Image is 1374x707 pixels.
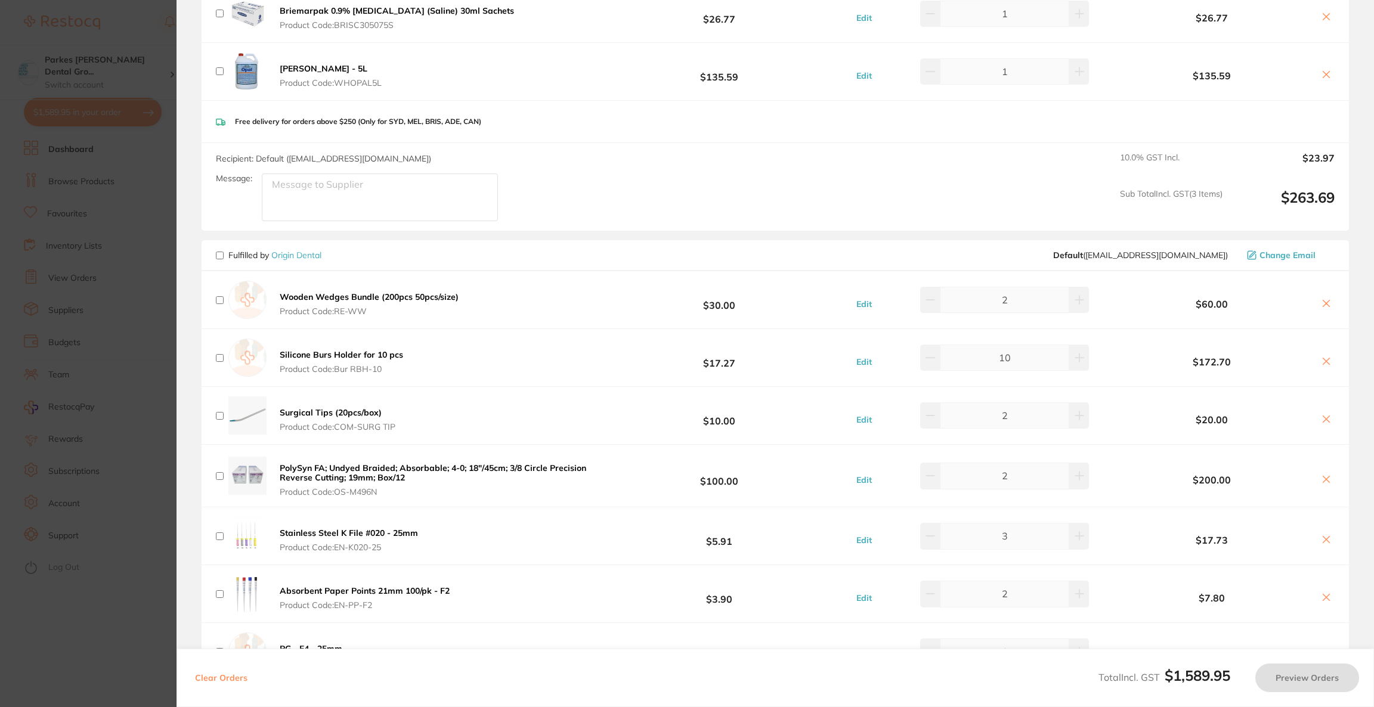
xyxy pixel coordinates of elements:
[216,153,431,164] span: Recipient: Default ( [EMAIL_ADDRESS][DOMAIN_NAME] )
[853,414,875,425] button: Edit
[1098,671,1230,683] span: Total Incl. GST
[228,632,267,671] img: empty.jpg
[1243,250,1335,261] button: Change Email
[853,475,875,485] button: Edit
[608,583,831,605] b: $3.90
[608,465,831,487] b: $100.00
[1111,593,1313,603] b: $7.80
[280,20,514,30] span: Product Code: BRISC305075S
[276,463,608,497] button: PolySyn FA; Undyed Braided; Absorbable; 4-0; 18″/45cm; 3/8 Circle Precision Reverse Cutting; 19mm...
[280,78,382,88] span: Product Code: WHOPAL5L
[853,70,875,81] button: Edit
[608,405,831,427] b: $10.00
[1053,250,1228,260] span: info@origindental.com.au
[280,487,604,497] span: Product Code: OS-M496N
[228,281,267,319] img: empty.jpg
[228,250,321,260] p: Fulfilled by
[280,63,367,74] b: [PERSON_NAME] - 5L
[1165,666,1230,684] b: $1,589.95
[228,339,267,377] img: empty.jpg
[853,535,875,545] button: Edit
[228,52,267,91] img: MWlibHEzdw
[276,349,407,374] button: Silicone Burs Holder for 10 pcs Product Code:Bur RBH-10
[276,528,422,553] button: Stainless Steel K File #020 - 25mm Product Code:EN-K020-25
[1111,13,1313,23] b: $26.77
[853,13,875,23] button: Edit
[1259,250,1316,260] span: Change Email
[271,250,321,261] a: Origin Dental
[1111,70,1313,81] b: $135.59
[1111,535,1313,545] b: $17.73
[853,356,875,367] button: Edit
[280,407,382,418] b: Surgical Tips (20pcs/box)
[608,525,831,547] b: $5.91
[1232,153,1335,179] output: $23.97
[280,292,459,302] b: Wooden Wedges Bundle (200pcs 50pcs/size)
[1111,356,1313,367] b: $172.70
[280,349,403,360] b: Silicone Burs Holder for 10 pcs
[280,364,403,374] span: Product Code: Bur RBH-10
[608,641,831,663] b: $50.00
[276,292,462,317] button: Wooden Wedges Bundle (200pcs 50pcs/size) Product Code:RE-WW
[1120,153,1223,179] span: 10.0 % GST Incl.
[228,396,267,435] img: amJ6Nms0MQ
[280,643,342,654] b: PG - F4 - 25mm
[276,5,518,30] button: Briemarpak 0.9% [MEDICAL_DATA] (Saline) 30ml Sachets Product Code:BRISC305075S
[1232,189,1335,222] output: $263.69
[228,517,267,555] img: YmllNXU5eg
[228,457,267,495] img: c3JlYXRhbQ
[1111,299,1313,309] b: $60.00
[280,463,586,483] b: PolySyn FA; Undyed Braided; Absorbable; 4-0; 18″/45cm; 3/8 Circle Precision Reverse Cutting; 19mm...
[1111,414,1313,425] b: $20.00
[228,575,267,613] img: cTZqYWpydw
[280,600,450,610] span: Product Code: EN-PP-F2
[280,5,514,16] b: Briemarpak 0.9% [MEDICAL_DATA] (Saline) 30ml Sachets
[191,663,251,692] button: Clear Orders
[1111,475,1313,485] b: $200.00
[608,3,831,25] b: $26.77
[1053,250,1083,261] b: Default
[280,542,418,552] span: Product Code: EN-K020-25
[276,643,386,668] button: PG - F4 - 25mm Product Code:EN-PGF4-25
[608,289,831,311] b: $30.00
[853,299,875,309] button: Edit
[1255,663,1359,692] button: Preview Orders
[276,63,385,88] button: [PERSON_NAME] - 5L Product Code:WHOPAL5L
[280,528,418,538] b: Stainless Steel K File #020 - 25mm
[276,585,453,610] button: Absorbent Paper Points 21mm 100/pk - F2 Product Code:EN-PP-F2
[280,306,459,316] span: Product Code: RE-WW
[235,117,481,126] p: Free delivery for orders above $250 (Only for SYD, MEL, BRIS, ADE, CAN)
[280,585,450,596] b: Absorbent Paper Points 21mm 100/pk - F2
[216,173,252,184] label: Message:
[608,61,831,83] b: $135.59
[280,422,395,432] span: Product Code: COM-SURG TIP
[276,407,399,432] button: Surgical Tips (20pcs/box) Product Code:COM-SURG TIP
[608,347,831,369] b: $17.27
[1120,189,1223,222] span: Sub Total Incl. GST ( 3 Items)
[853,593,875,603] button: Edit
